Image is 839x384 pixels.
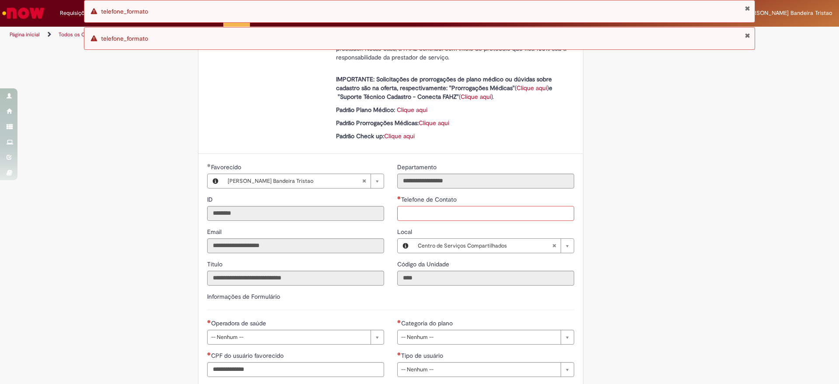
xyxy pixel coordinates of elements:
[336,75,552,92] strong: IMPORTANTE: Solicitações de prorrogações de plano médico ou dúvidas sobre cadastro são na oferta,...
[60,9,90,17] span: Requisições
[207,228,223,236] span: Somente leitura - Email
[397,352,401,356] span: Necessários
[207,206,384,221] input: ID
[207,195,215,203] span: Somente leitura - ID
[10,31,40,38] a: Página inicial
[413,239,574,253] a: Centro de Serviços CompartilhadosLimpar campo Local
[745,9,832,17] span: [PERSON_NAME] Bandeira Tristao
[207,352,211,356] span: Necessários
[401,363,556,377] span: -- Nenhum --
[207,227,223,236] label: Somente leitura - Email
[397,163,438,171] label: Somente leitura - Departamento
[208,174,223,188] button: Favorecido, Visualizar este registro Suzana Alves Bandeira Tristao
[228,174,362,188] span: [PERSON_NAME] Bandeira Tristao
[211,352,285,360] span: CPF do usuário favorecido
[401,352,445,360] span: Tipo de usuário
[384,132,415,140] a: Clique aqui
[398,239,413,253] button: Local, Visualizar este registro Centro de Serviços Compartilhados
[745,5,750,12] button: Fechar Notificação
[59,31,105,38] a: Todos os Catálogos
[207,320,211,323] span: Necessários
[397,260,451,269] label: Somente leitura - Código da Unidade
[397,174,574,189] input: Departamento
[336,66,568,101] p: ( ) ( ).
[207,260,224,269] label: Somente leitura - Título
[211,330,366,344] span: -- Nenhum --
[211,319,268,327] span: Operadora de saúde
[336,132,384,140] strong: Padrão Check up:
[207,195,215,204] label: Somente leitura - ID
[419,119,449,127] a: Clique aqui
[517,84,547,92] a: Clique aqui
[207,271,384,286] input: Título
[223,174,384,188] a: [PERSON_NAME] Bandeira TristaoLimpar campo Favorecido
[336,84,552,101] strong: e "Suporte Técnico Cadastro - Conecta FAHZ"
[418,239,552,253] span: Centro de Serviços Compartilhados
[7,27,553,43] ul: Trilhas de página
[336,106,395,114] strong: Padrão Plano Médico:
[211,163,243,171] span: Necessários - Favorecido
[745,32,750,39] button: Fechar Notificação
[101,35,148,42] span: telefone_formato
[397,206,574,221] input: Telefone de Contato
[548,239,561,253] abbr: Limpar campo Local
[336,119,419,127] strong: Padrão Prorrogações Médicas:
[397,320,401,323] span: Necessários
[397,196,401,199] span: Necessários
[207,238,384,253] input: Email
[397,228,414,236] span: Local
[207,362,384,377] input: CPF do usuário favorecido
[357,174,371,188] abbr: Limpar campo Favorecido
[397,106,427,114] a: Clique aqui
[207,164,211,167] span: Obrigatório Preenchido
[101,7,148,15] span: telefone_formato
[397,271,574,286] input: Código da Unidade
[461,93,491,101] a: Clique aqui
[207,293,280,300] label: Informações de Formulário
[401,330,556,344] span: -- Nenhum --
[1,4,46,22] img: ServiceNow
[401,319,454,327] span: Categoria do plano
[401,195,458,203] span: Telefone de Contato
